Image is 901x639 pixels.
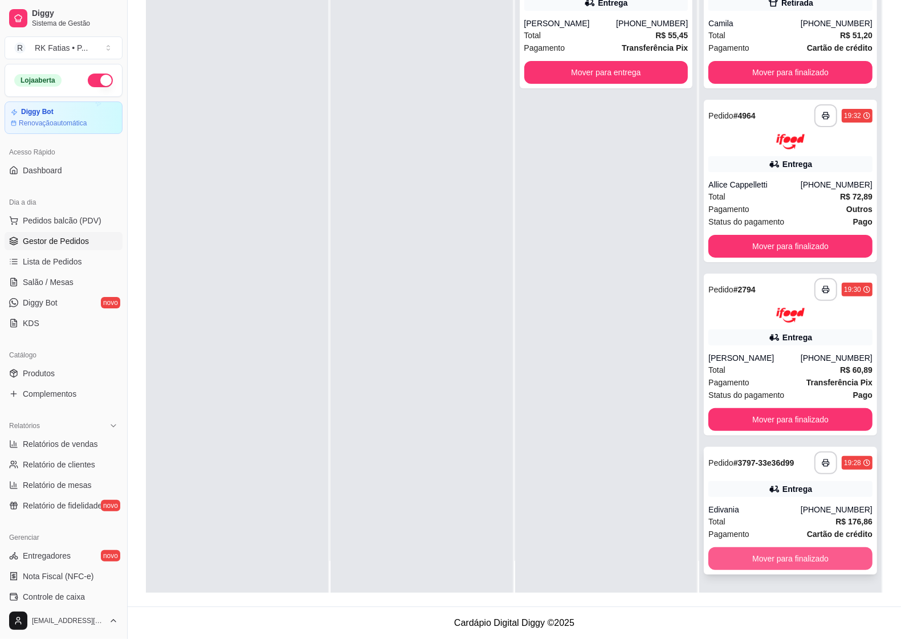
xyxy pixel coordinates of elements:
[708,547,873,570] button: Mover para finalizado
[23,479,92,491] span: Relatório de mesas
[5,161,123,180] a: Dashboard
[801,179,873,190] div: [PHONE_NUMBER]
[708,504,801,515] div: Edivania
[5,193,123,211] div: Dia a dia
[5,273,123,291] a: Salão / Mesas
[708,18,801,29] div: Camila
[776,308,805,323] img: ifood
[23,235,89,247] span: Gestor de Pedidos
[9,421,40,430] span: Relatórios
[733,285,756,294] strong: # 2794
[708,215,784,228] span: Status do pagamento
[801,504,873,515] div: [PHONE_NUMBER]
[708,285,733,294] span: Pedido
[840,365,873,375] strong: R$ 60,89
[32,19,118,28] span: Sistema de Gestão
[733,111,756,120] strong: # 4964
[524,42,565,54] span: Pagamento
[622,43,688,52] strong: Transferência Pix
[801,18,873,29] div: [PHONE_NUMBER]
[5,232,123,250] a: Gestor de Pedidos
[844,111,861,120] div: 19:32
[708,376,749,389] span: Pagamento
[23,459,95,470] span: Relatório de clientes
[5,547,123,565] a: Entregadoresnovo
[5,294,123,312] a: Diggy Botnovo
[708,179,801,190] div: Allice Cappelletti
[14,42,26,54] span: R
[35,42,88,54] div: RK Fatias • P ...
[524,29,541,42] span: Total
[23,256,82,267] span: Lista de Pedidos
[23,165,62,176] span: Dashboard
[5,496,123,515] a: Relatório de fidelidadenovo
[88,74,113,87] button: Alterar Status
[844,458,861,467] div: 19:28
[23,297,58,308] span: Diggy Bot
[23,571,93,582] span: Nota Fiscal (NFC-e)
[5,211,123,230] button: Pedidos balcão (PDV)
[5,101,123,134] a: Diggy BotRenovaçãoautomática
[5,314,123,332] a: KDS
[23,550,71,561] span: Entregadores
[853,390,873,400] strong: Pago
[708,235,873,258] button: Mover para finalizado
[5,528,123,547] div: Gerenciar
[128,607,901,639] footer: Cardápio Digital Diggy © 2025
[840,192,873,201] strong: R$ 72,89
[708,515,725,528] span: Total
[524,18,617,29] div: [PERSON_NAME]
[708,458,733,467] span: Pedido
[807,43,873,52] strong: Cartão de crédito
[708,111,733,120] span: Pedido
[844,285,861,294] div: 19:30
[14,74,62,87] div: Loja aberta
[708,29,725,42] span: Total
[5,476,123,494] a: Relatório de mesas
[5,385,123,403] a: Complementos
[5,364,123,382] a: Produtos
[853,217,873,226] strong: Pago
[524,61,688,84] button: Mover para entrega
[708,389,784,401] span: Status do pagamento
[835,517,873,526] strong: R$ 176,86
[733,458,794,467] strong: # 3797-33e36d99
[708,42,749,54] span: Pagamento
[5,253,123,271] a: Lista de Pedidos
[23,500,102,511] span: Relatório de fidelidade
[5,36,123,59] button: Select a team
[32,616,104,625] span: [EMAIL_ADDRESS][DOMAIN_NAME]
[782,483,812,495] div: Entrega
[616,18,688,29] div: [PHONE_NUMBER]
[23,215,101,226] span: Pedidos balcão (PDV)
[806,378,873,387] strong: Transferência Pix
[840,31,873,40] strong: R$ 51,20
[5,346,123,364] div: Catálogo
[708,203,749,215] span: Pagamento
[807,530,873,539] strong: Cartão de crédito
[5,455,123,474] a: Relatório de clientes
[23,388,76,400] span: Complementos
[782,158,812,170] div: Entrega
[5,567,123,585] a: Nota Fiscal (NFC-e)
[708,190,725,203] span: Total
[708,408,873,431] button: Mover para finalizado
[23,368,55,379] span: Produtos
[846,205,873,214] strong: Outros
[5,607,123,634] button: [EMAIL_ADDRESS][DOMAIN_NAME]
[708,352,801,364] div: [PERSON_NAME]
[23,276,74,288] span: Salão / Mesas
[708,61,873,84] button: Mover para finalizado
[21,108,54,116] article: Diggy Bot
[782,332,812,343] div: Entrega
[708,364,725,376] span: Total
[776,134,805,149] img: ifood
[801,352,873,364] div: [PHONE_NUMBER]
[23,591,85,603] span: Controle de caixa
[708,528,749,540] span: Pagamento
[655,31,688,40] strong: R$ 55,45
[32,9,118,19] span: Diggy
[23,318,39,329] span: KDS
[5,143,123,161] div: Acesso Rápido
[5,5,123,32] a: DiggySistema de Gestão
